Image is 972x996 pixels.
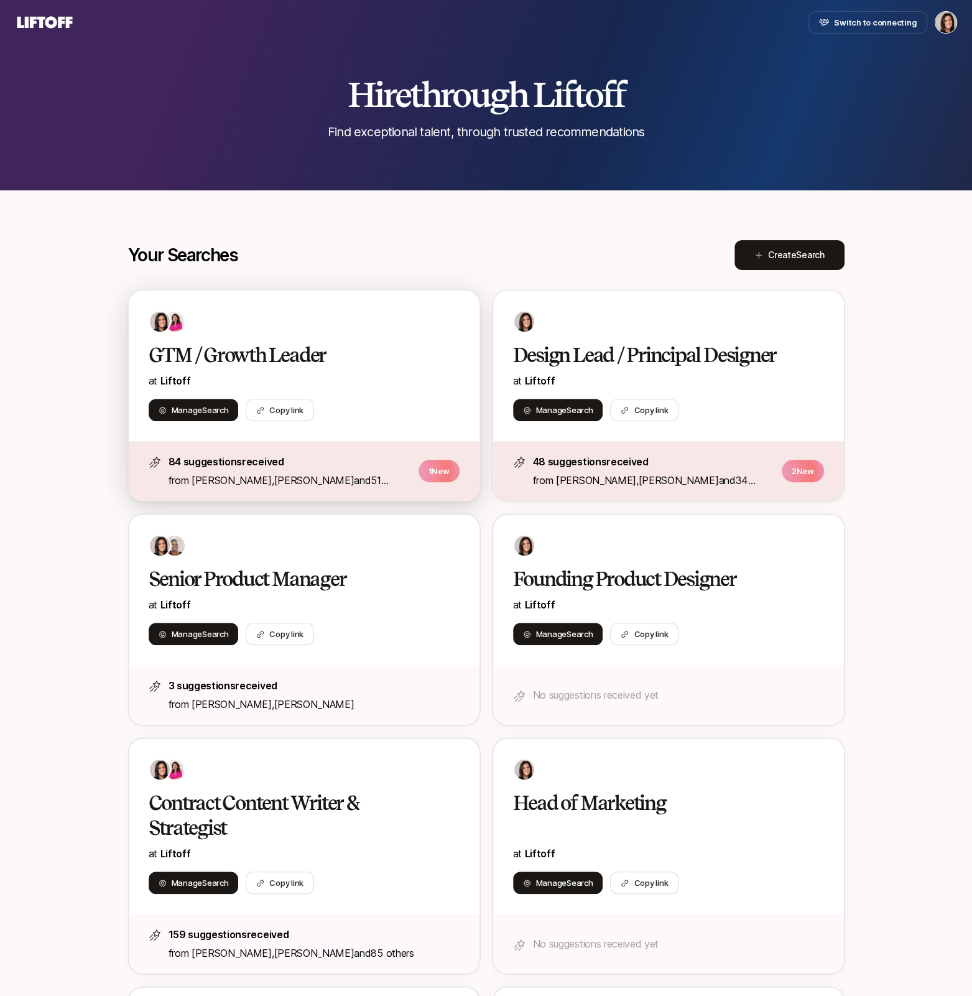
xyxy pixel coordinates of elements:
[172,628,229,640] span: Manage
[274,947,354,959] span: [PERSON_NAME]
[567,629,593,639] span: Search
[734,240,845,270] button: CreateSearch
[150,312,170,332] img: 71d7b91d_d7cb_43b4_a7ea_a9b2f2cc6e03.jpg
[513,939,525,951] img: star-icon
[169,945,460,961] p: from
[328,123,644,141] p: Find exceptional talent, through trusted recommendations
[513,343,798,368] h2: Design Lead / Principal Designer
[514,536,534,556] img: 71d7b91d_d7cb_43b4_a7ea_a9b2f2cc6e03.jpg
[150,536,170,556] img: 71d7b91d_d7cb_43b4_a7ea_a9b2f2cc6e03.jpg
[149,399,239,421] button: ManageSearch
[274,474,354,486] span: [PERSON_NAME]
[513,567,798,592] h2: Founding Product Designer
[513,399,603,421] button: ManageSearch
[149,872,239,894] button: ManageSearch
[169,454,411,470] p: 84 suggestions received
[525,598,555,611] span: Liftoff
[149,791,433,840] h2: Contract Content Writer & Strategist
[149,623,239,645] button: ManageSearch
[610,399,678,421] button: Copy link
[149,567,433,592] h2: Senior Product Manager
[536,628,593,640] span: Manage
[533,687,824,703] p: No suggestions received yet
[768,248,825,263] span: Create
[192,474,272,486] span: [PERSON_NAME]
[274,698,354,710] span: [PERSON_NAME]
[149,456,161,468] img: star-icon
[796,249,824,260] span: Search
[165,760,185,780] img: 9e09e871_5697_442b_ae6e_b16e3f6458f8.jpg
[513,623,603,645] button: ManageSearch
[513,373,824,389] p: at
[149,929,161,941] img: star-icon
[348,76,625,113] h2: Hire
[419,460,460,482] p: 1 New
[567,878,593,888] span: Search
[513,791,798,816] h2: Head of Marketing
[808,11,927,34] button: Switch to connecting
[513,872,603,894] button: ManageSearch
[834,16,917,29] span: Switch to connecting
[150,760,170,780] img: 71d7b91d_d7cb_43b4_a7ea_a9b2f2cc6e03.jpg
[246,623,314,645] button: Copy link
[202,878,228,888] span: Search
[169,677,460,694] p: 3 suggestions received
[169,472,411,488] p: from
[192,947,272,959] span: [PERSON_NAME]
[160,375,191,387] a: Liftoff
[246,872,314,894] button: Copy link
[610,872,678,894] button: Copy link
[169,926,460,942] p: 159 suggestions received
[556,474,636,486] span: [PERSON_NAME]
[202,629,228,639] span: Search
[371,947,414,959] span: 85 others
[536,877,593,889] span: Manage
[160,598,191,611] span: Liftoff
[272,698,354,710] span: ,
[935,12,956,33] img: Eleanor Morgan
[354,947,414,959] span: and
[533,472,774,488] p: from
[513,845,824,862] p: at
[525,375,555,387] a: Liftoff
[513,597,824,613] p: at
[128,245,238,265] p: Your Searches
[410,73,624,116] span: through Liftoff
[149,680,161,692] img: star-icon
[610,623,678,645] button: Copy link
[165,312,185,332] img: 9e09e871_5697_442b_ae6e_b16e3f6458f8.jpg
[638,474,718,486] span: [PERSON_NAME]
[514,312,534,332] img: 71d7b91d_d7cb_43b4_a7ea_a9b2f2cc6e03.jpg
[246,399,314,421] button: Copy link
[536,404,593,416] span: Manage
[149,597,460,613] p: at
[149,845,460,862] p: at
[192,698,272,710] span: [PERSON_NAME]
[169,696,460,712] p: from
[514,760,534,780] img: 71d7b91d_d7cb_43b4_a7ea_a9b2f2cc6e03.jpg
[513,456,525,468] img: star-icon
[160,847,191,860] span: Liftoff
[636,474,719,486] span: ,
[525,847,555,860] span: Liftoff
[782,460,824,482] p: 2 New
[567,405,593,415] span: Search
[513,690,525,702] img: star-icon
[533,936,824,952] p: No suggestions received yet
[935,11,957,34] button: Eleanor Morgan
[533,454,774,470] p: 48 suggestions received
[202,405,228,415] span: Search
[172,404,229,416] span: Manage
[172,877,229,889] span: Manage
[272,474,354,486] span: ,
[165,536,185,556] img: dbb69939_042d_44fe_bb10_75f74df84f7f.jpg
[149,343,433,368] h2: GTM / Growth Leader
[272,947,354,959] span: ,
[149,373,460,389] p: at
